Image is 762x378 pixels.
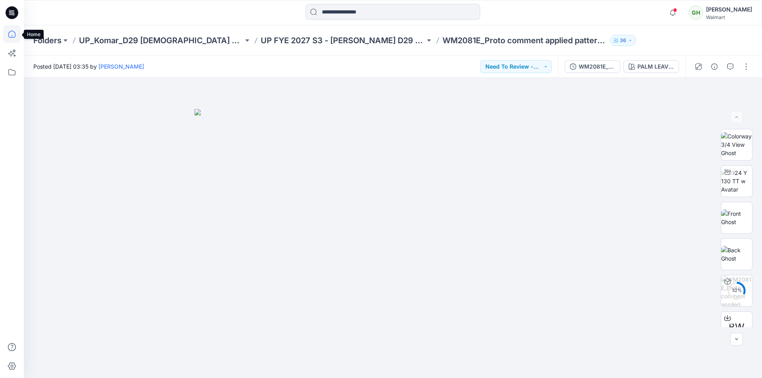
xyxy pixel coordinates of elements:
[33,62,144,71] span: Posted [DATE] 03:35 by
[721,275,752,306] img: WM2081E_Proto comment applied pattern_REV1 PALM LEAVES V2 CW9 WINTER WHITE
[729,320,745,334] span: BW
[637,62,674,71] div: PALM LEAVES V2 CW9 WINTER WHITE
[610,35,636,46] button: 36
[706,14,752,20] div: Walmart
[443,35,607,46] p: WM2081E_Proto comment applied pattern_COLORWAY
[579,62,615,71] div: WM2081E_Proto comment applied pattern_REV1
[261,35,425,46] a: UP FYE 2027 S3 - [PERSON_NAME] D29 [DEMOGRAPHIC_DATA] Sleepwear
[721,246,752,263] img: Back Ghost
[565,60,620,73] button: WM2081E_Proto comment applied pattern_REV1
[33,35,62,46] a: Folders
[721,169,752,194] img: 2024 Y 130 TT w Avatar
[689,6,703,20] div: GH
[727,287,746,294] div: 32 %
[721,132,752,157] img: Colorway 3/4 View Ghost
[620,36,626,45] p: 36
[706,5,752,14] div: [PERSON_NAME]
[708,60,721,73] button: Details
[79,35,243,46] a: UP_Komar_D29 [DEMOGRAPHIC_DATA] Sleep
[623,60,679,73] button: PALM LEAVES V2 CW9 WINTER WHITE
[98,63,144,70] a: [PERSON_NAME]
[721,209,752,226] img: Front Ghost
